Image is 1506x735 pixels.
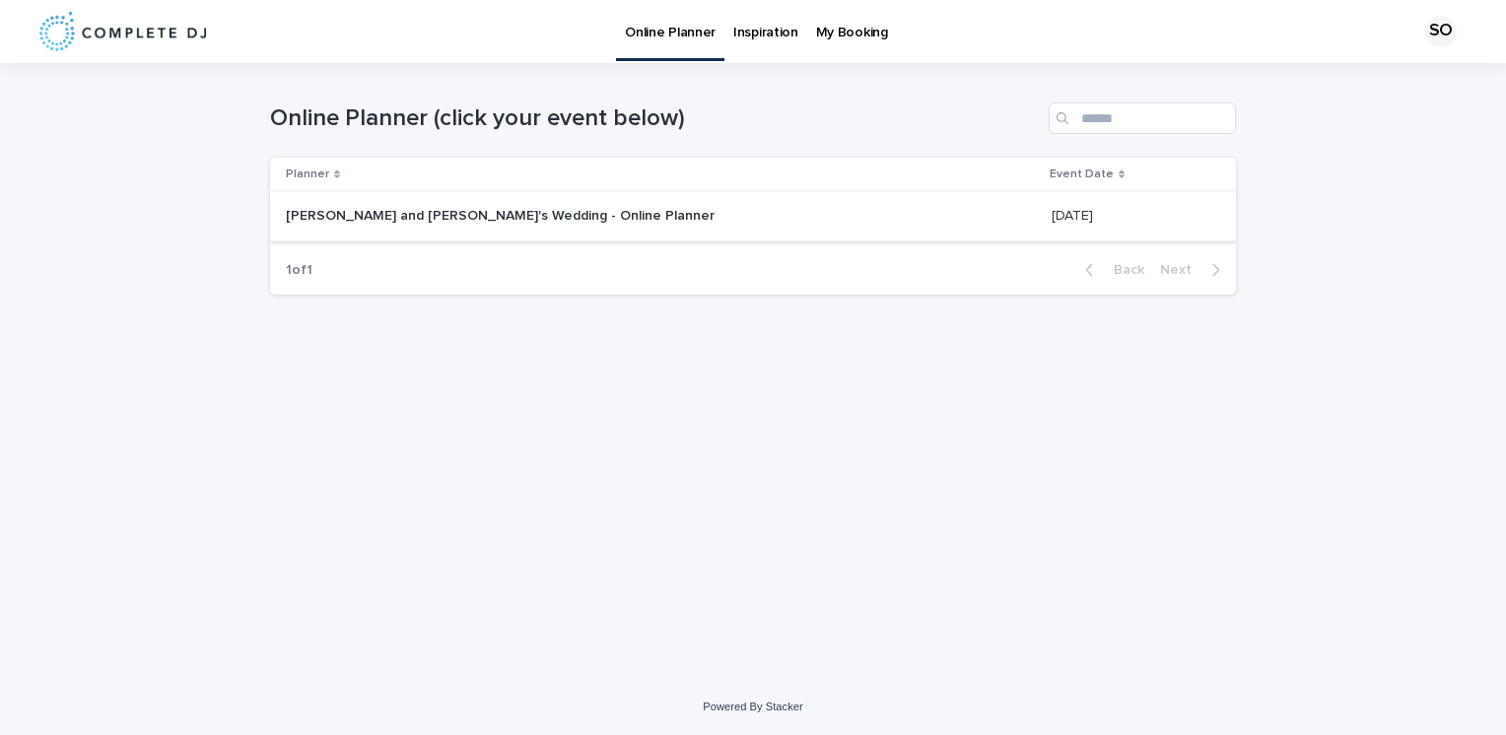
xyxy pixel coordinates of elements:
button: Next [1152,261,1236,279]
p: [DATE] [1052,204,1097,225]
input: Search [1049,102,1236,134]
p: 1 of 1 [270,246,328,295]
span: Back [1102,263,1144,277]
span: Next [1160,263,1203,277]
a: Powered By Stacker [703,701,802,712]
p: Event Date [1050,164,1114,185]
tr: [PERSON_NAME] and [PERSON_NAME]'s Wedding - Online Planner[PERSON_NAME] and [PERSON_NAME]'s Weddi... [270,192,1236,241]
p: [PERSON_NAME] and [PERSON_NAME]'s Wedding - Online Planner [286,204,719,225]
img: 8nP3zCmvR2aWrOmylPw8 [39,12,206,51]
h1: Online Planner (click your event below) [270,104,1041,133]
button: Back [1069,261,1152,279]
div: SO [1425,16,1457,47]
p: Planner [286,164,329,185]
